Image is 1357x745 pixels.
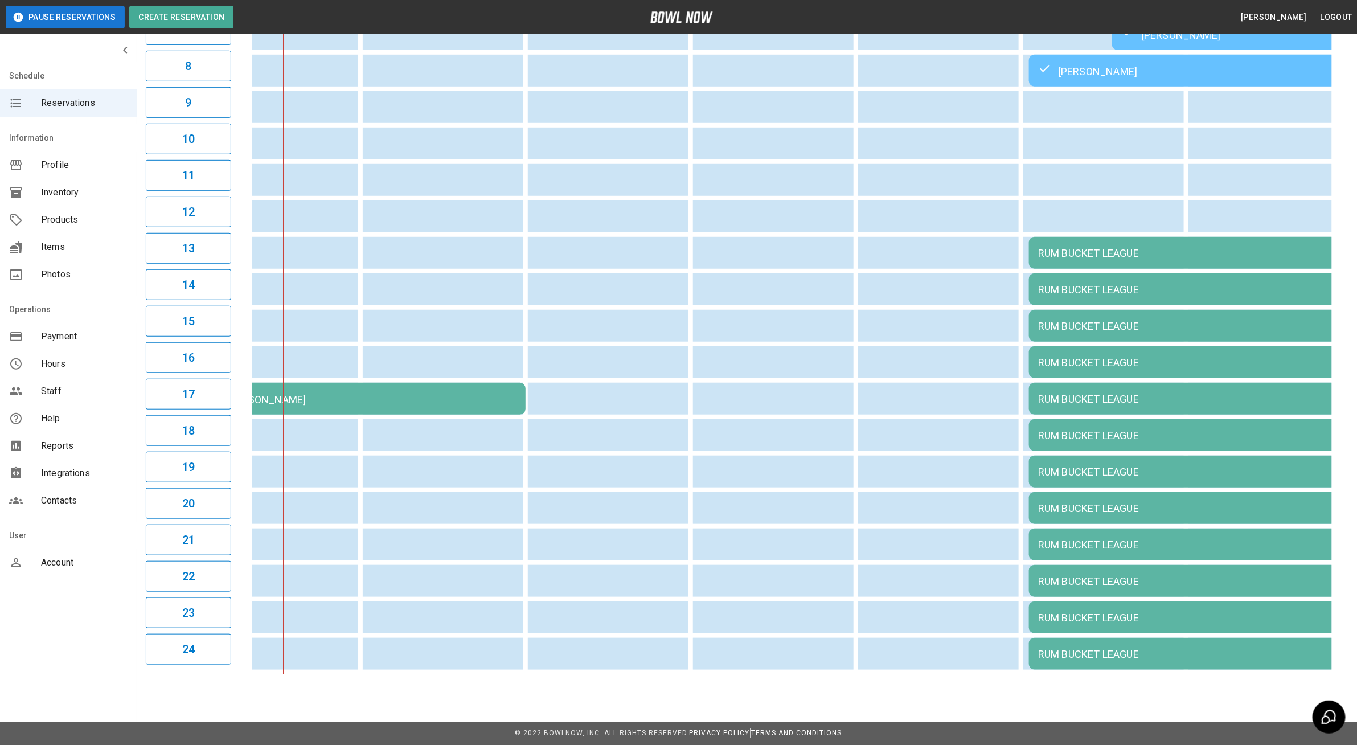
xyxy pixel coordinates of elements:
button: 11 [146,160,231,191]
span: Reports [41,439,128,453]
span: Products [41,213,128,227]
span: Integrations [41,466,128,480]
button: Create Reservation [129,6,233,28]
h6: 13 [182,239,195,257]
span: Profile [41,158,128,172]
button: 13 [146,233,231,264]
h6: 20 [182,494,195,513]
button: 21 [146,525,231,555]
img: logo [650,11,713,23]
h6: 21 [182,531,195,549]
a: Terms and Conditions [752,729,842,737]
h6: 17 [182,385,195,403]
h6: 10 [182,130,195,148]
button: 20 [146,488,231,519]
button: 10 [146,124,231,154]
span: Inventory [41,186,128,199]
span: Hours [41,357,128,371]
span: Account [41,556,128,570]
button: 8 [146,51,231,81]
button: 9 [146,87,231,118]
h6: 18 [182,421,195,440]
button: [PERSON_NAME] [1236,7,1311,28]
h6: 11 [182,166,195,185]
h6: 9 [185,93,191,112]
span: Items [41,240,128,254]
h6: 23 [182,604,195,622]
h6: 19 [182,458,195,476]
span: Staff [41,384,128,398]
span: Reservations [41,96,128,110]
div: [PERSON_NAME] [207,392,516,406]
button: 24 [146,634,231,665]
h6: 14 [182,276,195,294]
h6: 12 [182,203,195,221]
span: Contacts [41,494,128,507]
span: Photos [41,268,128,281]
button: 12 [146,197,231,227]
div: [PERSON_NAME] [1038,64,1348,77]
h6: 15 [182,312,195,330]
h6: 8 [185,57,191,75]
button: Pause Reservations [6,6,125,28]
h6: 24 [182,640,195,658]
button: 15 [146,306,231,337]
button: 14 [146,269,231,300]
a: Privacy Policy [689,729,749,737]
span: Help [41,412,128,425]
h6: 22 [182,567,195,586]
span: Payment [41,330,128,343]
button: 19 [146,452,231,482]
span: © 2022 BowlNow, Inc. All Rights Reserved. [515,729,689,737]
button: Logout [1316,7,1357,28]
button: 18 [146,415,231,446]
h6: 16 [182,349,195,367]
button: 22 [146,561,231,592]
button: 17 [146,379,231,410]
button: 16 [146,342,231,373]
button: 23 [146,597,231,628]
